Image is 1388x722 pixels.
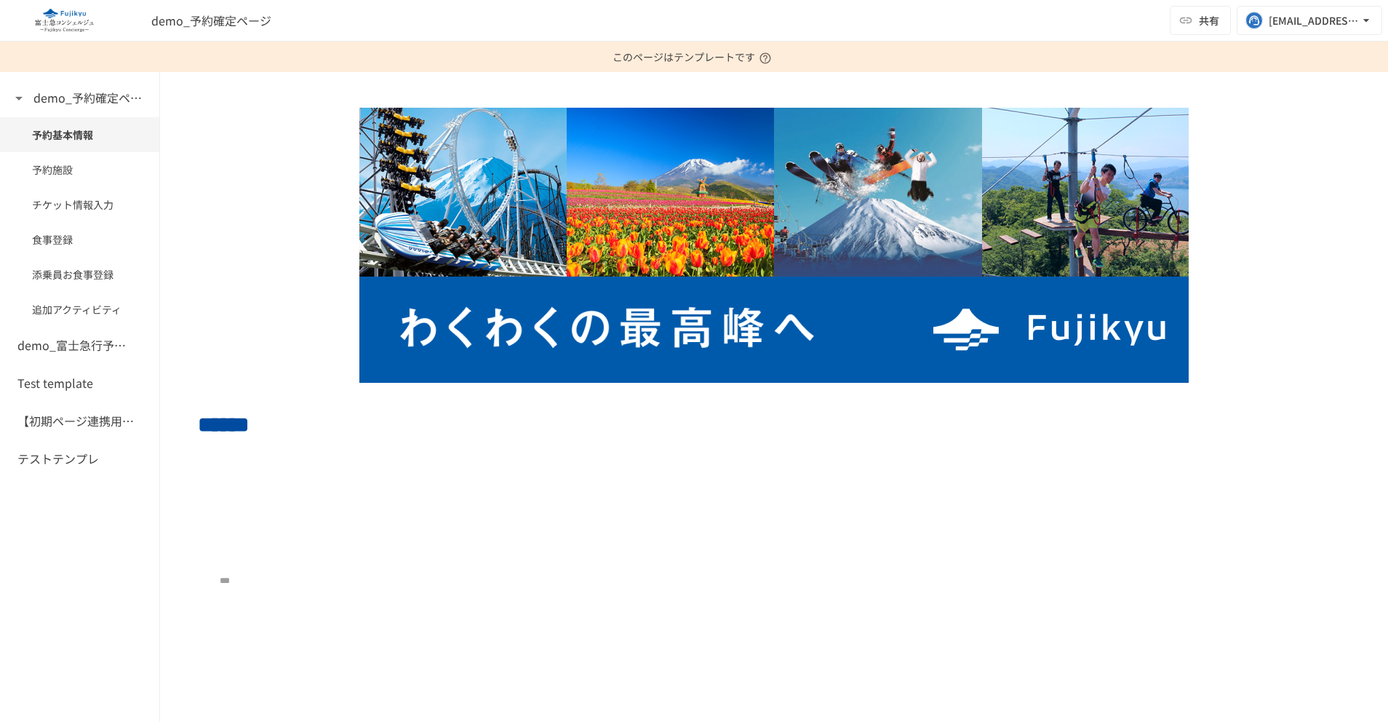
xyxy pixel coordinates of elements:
img: eQeGXtYPV2fEKIA3pizDiVdzO5gJTl2ahLbsPaD2E4R [17,9,111,32]
span: 食事登録 [32,231,127,247]
p: このページはテンプレートです [613,41,775,72]
h6: demo_富士急行予約詳細入力ページ [17,336,134,355]
span: 追加アクティビティ [32,301,127,317]
button: 共有 [1170,6,1231,35]
h6: demo_予約確定ページ [33,89,150,108]
h6: Test template [17,374,93,393]
button: [EMAIL_ADDRESS][DOMAIN_NAME] [1237,6,1382,35]
span: 予約施設 [32,162,127,178]
span: チケット情報入力 [32,197,127,213]
img: uuGHKJmWJ1WE236CNCGDChgvN8VfvaQXLYWODrOSXCZ [359,108,1189,383]
div: [EMAIL_ADDRESS][DOMAIN_NAME] [1269,12,1359,30]
span: 添乗員お食事登録 [32,266,127,282]
span: demo_予約確定ページ [151,12,271,29]
h6: テストテンプレ [17,450,99,469]
span: 共有 [1199,12,1219,28]
span: 予約基本情報 [32,127,127,143]
h6: 【初期ページ連携用】SFAの会社から連携 [17,412,134,431]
